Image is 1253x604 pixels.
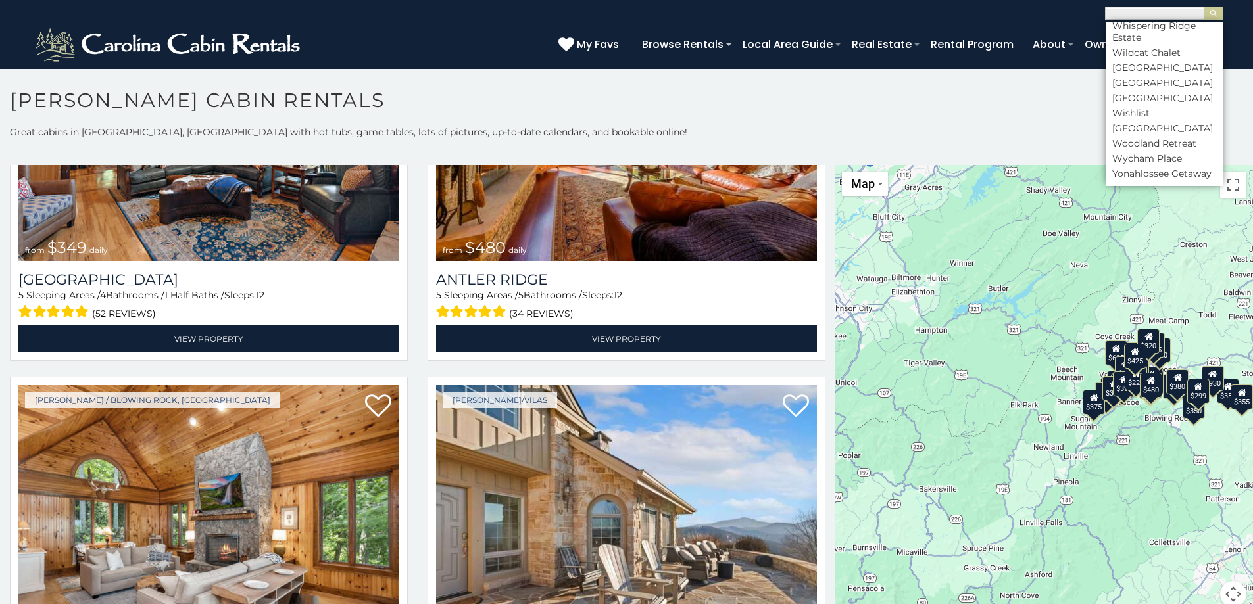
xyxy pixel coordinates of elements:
[1164,373,1186,398] div: $695
[1115,356,1137,381] div: $410
[924,33,1020,56] a: Rental Program
[436,325,817,352] a: View Property
[1106,92,1223,104] li: [GEOGRAPHIC_DATA]
[1106,62,1223,74] li: [GEOGRAPHIC_DATA]
[1106,77,1223,89] li: [GEOGRAPHIC_DATA]
[436,289,441,301] span: 5
[1125,365,1148,390] div: $225
[47,238,87,257] span: $349
[577,36,619,53] span: My Favs
[1220,172,1246,198] button: Toggle fullscreen view
[1078,33,1156,56] a: Owner Login
[1106,168,1223,179] li: Yonahlossee Getaway
[89,245,108,255] span: daily
[1141,366,1163,391] div: $395
[25,392,280,408] a: [PERSON_NAME] / Blowing Rock, [GEOGRAPHIC_DATA]
[1143,333,1166,358] div: $255
[1026,33,1072,56] a: About
[1106,20,1223,43] li: Whispering Ridge Estate
[1106,152,1223,164] li: Wycham Place
[18,289,399,322] div: Sleeping Areas / Bathrooms / Sleeps:
[256,289,264,301] span: 12
[842,172,888,196] button: Change map style
[1183,393,1205,418] div: $350
[1106,107,1223,119] li: Wishlist
[736,33,839,56] a: Local Area Guide
[1124,344,1146,369] div: $425
[1113,371,1135,396] div: $395
[1138,328,1160,353] div: $320
[1106,137,1223,149] li: Woodland Retreat
[18,271,399,289] a: [GEOGRAPHIC_DATA]
[443,245,462,255] span: from
[100,289,106,301] span: 4
[1140,373,1162,398] div: $480
[1106,122,1223,134] li: [GEOGRAPHIC_DATA]
[1202,365,1224,390] div: $930
[1139,373,1162,398] div: $315
[436,289,817,322] div: Sleeping Areas / Bathrooms / Sleeps:
[614,289,622,301] span: 12
[508,245,527,255] span: daily
[509,305,574,322] span: (34 reviews)
[1096,382,1118,407] div: $330
[465,238,506,257] span: $480
[1105,340,1127,365] div: $635
[18,325,399,352] a: View Property
[558,36,622,53] a: My Favs
[1166,369,1189,394] div: $380
[33,25,306,64] img: White-1-2.png
[851,177,875,191] span: Map
[1106,47,1223,58] li: Wildcat Chalet
[518,289,524,301] span: 5
[365,393,391,421] a: Add to favorites
[845,33,918,56] a: Real Estate
[783,393,809,421] a: Add to favorites
[635,33,730,56] a: Browse Rentals
[1103,375,1125,400] div: $325
[443,392,557,408] a: [PERSON_NAME]/Vilas
[1217,378,1239,403] div: $355
[1083,390,1106,415] div: $375
[1187,379,1210,404] div: $299
[1149,338,1171,363] div: $250
[164,289,224,301] span: 1 Half Baths /
[18,289,24,301] span: 5
[25,245,45,255] span: from
[1124,342,1146,367] div: $565
[436,271,817,289] a: Antler Ridge
[92,305,156,322] span: (52 reviews)
[18,271,399,289] h3: Diamond Creek Lodge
